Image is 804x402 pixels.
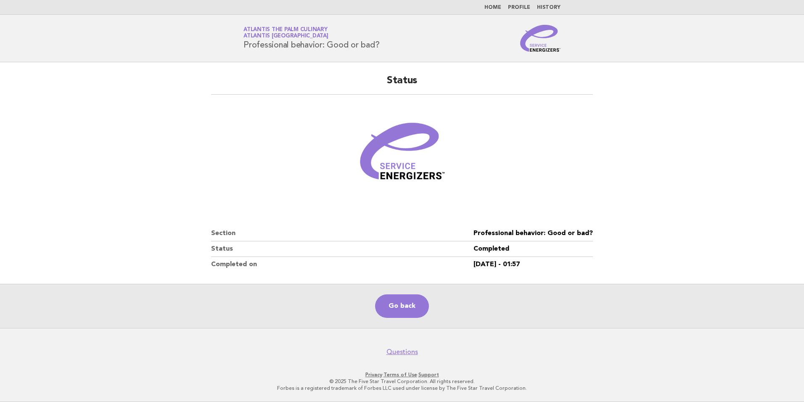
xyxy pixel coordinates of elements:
dd: Completed [473,241,593,257]
a: Questions [386,348,418,356]
p: · · [145,371,659,378]
dt: Status [211,241,473,257]
p: Forbes is a registered trademark of Forbes LLC used under license by The Five Star Travel Corpora... [145,385,659,391]
dt: Section [211,226,473,241]
a: Go back [375,294,429,318]
img: Service Energizers [520,25,561,52]
a: Terms of Use [383,372,417,378]
a: Profile [508,5,530,10]
img: Verified [352,105,452,206]
a: History [537,5,561,10]
dt: Completed on [211,257,473,272]
a: Privacy [365,372,382,378]
dd: [DATE] - 01:57 [473,257,593,272]
a: Home [484,5,501,10]
span: Atlantis [GEOGRAPHIC_DATA] [243,34,328,39]
dd: Professional behavior: Good or bad? [473,226,593,241]
a: Support [418,372,439,378]
a: Atlantis The Palm CulinaryAtlantis [GEOGRAPHIC_DATA] [243,27,328,39]
h2: Status [211,74,593,95]
h1: Professional behavior: Good or bad? [243,27,379,49]
p: © 2025 The Five Star Travel Corporation. All rights reserved. [145,378,659,385]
